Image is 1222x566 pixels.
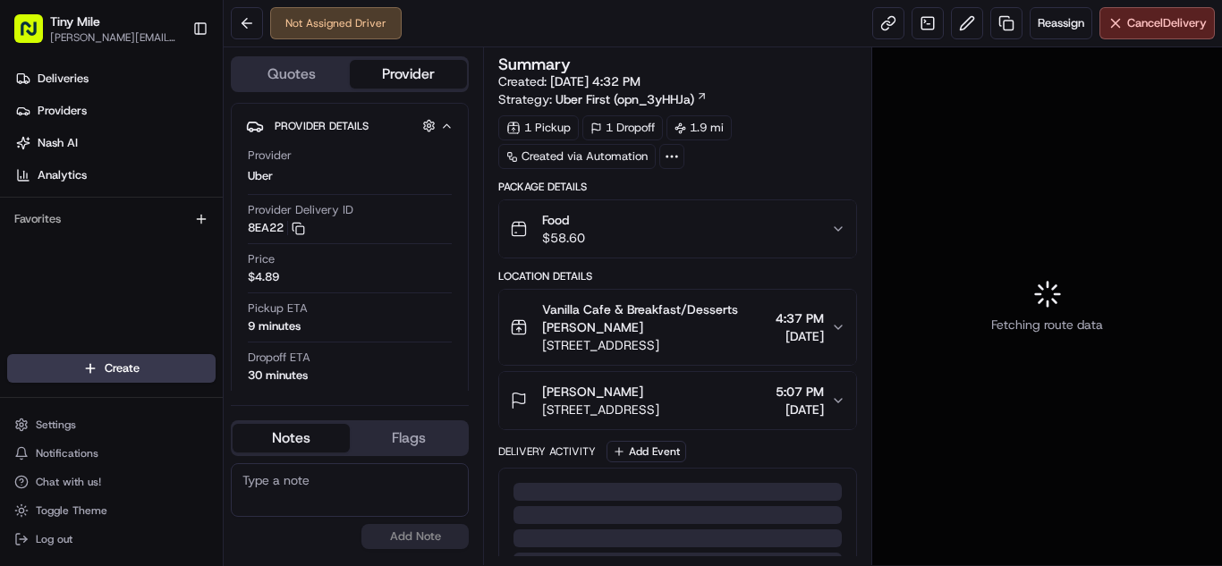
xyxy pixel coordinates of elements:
[248,300,308,317] span: Pickup ETA
[776,309,824,327] span: 4:37 PM
[776,327,824,345] span: [DATE]
[498,56,571,72] h3: Summary
[7,527,216,552] button: Log out
[1030,7,1092,39] button: Reassign
[248,367,308,384] div: 30 minutes
[7,161,223,190] a: Analytics
[36,475,101,489] span: Chat with us!
[36,418,76,432] span: Settings
[275,119,369,133] span: Provider Details
[7,441,216,466] button: Notifications
[233,60,350,89] button: Quotes
[248,318,301,334] div: 9 minutes
[542,401,659,418] span: [STREET_ADDRESS]
[7,498,216,523] button: Toggle Theme
[7,412,216,437] button: Settings
[7,97,223,125] a: Providers
[248,251,275,267] span: Price
[248,168,273,184] span: Uber
[499,372,856,429] button: [PERSON_NAME][STREET_ADDRESS]5:07 PM[DATE]
[248,148,292,164] span: Provider
[991,316,1103,334] span: Fetching route data
[350,60,467,89] button: Provider
[499,200,856,258] button: Food$58.60
[542,336,768,354] span: [STREET_ADDRESS]
[542,211,585,229] span: Food
[36,503,107,518] span: Toggle Theme
[36,532,72,546] span: Log out
[582,115,663,140] div: 1 Dropoff
[7,205,216,233] div: Favorites
[499,290,856,365] button: Vanilla Cafe & Breakfast/Desserts [PERSON_NAME][STREET_ADDRESS]4:37 PM[DATE]
[666,115,732,140] div: 1.9 mi
[248,220,305,236] button: 8EA22
[1038,15,1084,31] span: Reassign
[7,129,223,157] a: Nash AI
[7,469,216,494] button: Chat with us!
[498,90,708,108] div: Strategy:
[542,229,585,247] span: $58.60
[498,144,656,169] a: Created via Automation
[607,441,686,462] button: Add Event
[556,90,708,108] a: Uber First (opn_3yHHJa)
[1099,7,1215,39] button: CancelDelivery
[38,135,78,151] span: Nash AI
[7,7,185,50] button: Tiny Mile[PERSON_NAME][EMAIL_ADDRESS][DOMAIN_NAME]
[350,424,467,452] button: Flags
[248,269,279,285] span: $4.89
[542,300,768,336] span: Vanilla Cafe & Breakfast/Desserts [PERSON_NAME]
[1127,15,1207,31] span: Cancel Delivery
[38,71,89,87] span: Deliveries
[38,167,87,183] span: Analytics
[38,103,87,119] span: Providers
[550,73,641,89] span: [DATE] 4:32 PM
[7,354,216,383] button: Create
[105,360,140,376] span: Create
[7,64,223,93] a: Deliveries
[246,111,454,140] button: Provider Details
[248,202,353,218] span: Provider Delivery ID
[248,350,310,366] span: Dropoff ETA
[776,401,824,418] span: [DATE]
[498,444,596,459] div: Delivery Activity
[776,383,824,401] span: 5:07 PM
[542,383,643,401] span: [PERSON_NAME]
[233,424,350,452] button: Notes
[50,13,100,30] button: Tiny Mile
[498,269,857,283] div: Location Details
[498,180,857,194] div: Package Details
[50,30,178,45] button: [PERSON_NAME][EMAIL_ADDRESS][DOMAIN_NAME]
[556,90,694,108] span: Uber First (opn_3yHHJa)
[498,72,641,90] span: Created:
[36,446,98,460] span: Notifications
[498,115,579,140] div: 1 Pickup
